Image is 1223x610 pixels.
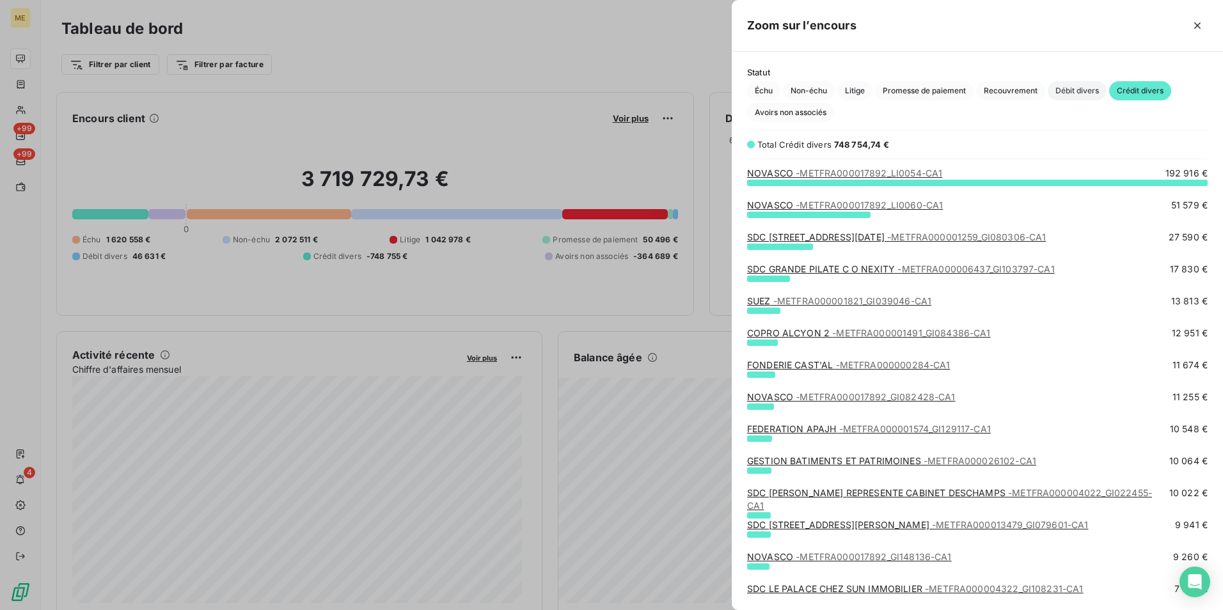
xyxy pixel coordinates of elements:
a: SDC LE PALACE CHEZ SUN IMMOBILIER [747,583,1083,594]
a: SDC [PERSON_NAME] REPRESENTE CABINET DESCHAMPS [747,487,1152,511]
a: FEDERATION APAJH [747,423,991,434]
span: 192 916 € [1165,167,1208,180]
span: - METFRA000017892_LI0060-CA1 [796,199,943,210]
span: 12 951 € [1172,327,1208,340]
span: 11 674 € [1172,359,1208,371]
span: 51 579 € [1171,199,1208,212]
span: 10 548 € [1170,423,1208,435]
span: 11 255 € [1172,391,1208,403]
div: Open Intercom Messenger [1180,567,1210,597]
button: Débit divers [1048,81,1107,100]
span: 9 260 € [1173,551,1208,563]
span: 27 590 € [1169,231,1208,244]
span: Statut [747,67,1208,77]
span: - METFRA000001259_GI080306-CA1 [887,231,1046,242]
a: SDC [STREET_ADDRESS][DATE] [747,231,1046,242]
button: Échu [747,81,780,100]
button: Promesse de paiement [875,81,974,100]
span: 7 723 € [1174,583,1208,595]
a: NOVASCO [747,168,942,178]
a: FONDERIE CAST'AL [747,359,951,370]
span: 13 813 € [1171,295,1208,308]
span: - METFRA000001821_GI039046-CA1 [773,295,931,306]
button: Non-échu [783,81,835,100]
span: - METFRA000017892_GI148136-CA1 [796,551,951,562]
a: NOVASCO [747,551,952,562]
a: NOVASCO [747,199,943,210]
span: 748 754,74 € [834,139,889,150]
span: - METFRA000026102-CA1 [924,455,1036,466]
span: 10 022 € [1169,487,1208,512]
span: - METFRA000013479_GI079601-CA1 [932,519,1088,530]
span: - METFRA000017892_GI082428-CA1 [796,391,955,402]
div: grid [732,167,1223,595]
span: - METFRA000006437_GI103797-CA1 [897,263,1054,274]
button: Crédit divers [1109,81,1171,100]
button: Recouvrement [976,81,1045,100]
span: - METFRA000004322_GI108231-CA1 [925,583,1083,594]
h5: Zoom sur l’encours [747,17,856,35]
a: SDC GRANDE PILATE C O NEXITY [747,263,1055,274]
a: NOVASCO [747,391,956,402]
a: SUEZ [747,295,931,306]
span: - METFRA000000284-CA1 [836,359,951,370]
a: SDC [STREET_ADDRESS][PERSON_NAME] [747,519,1088,530]
button: Litige [837,81,872,100]
button: Avoirs non associés [747,103,834,122]
span: 9 941 € [1175,519,1208,531]
span: Total Crédit divers [757,139,832,150]
span: - METFRA000017892_LI0054-CA1 [796,168,942,178]
span: 17 830 € [1170,263,1208,276]
span: - METFRA000001574_GI129117-CA1 [839,423,991,434]
a: GESTION BATIMENTS ET PATRIMOINES [747,455,1036,466]
a: COPRO ALCYON 2 [747,327,991,338]
span: - METFRA000004022_GI022455-CA1 [747,487,1152,511]
span: - METFRA000001491_GI084386-CA1 [832,327,990,338]
span: 10 064 € [1169,455,1208,467]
